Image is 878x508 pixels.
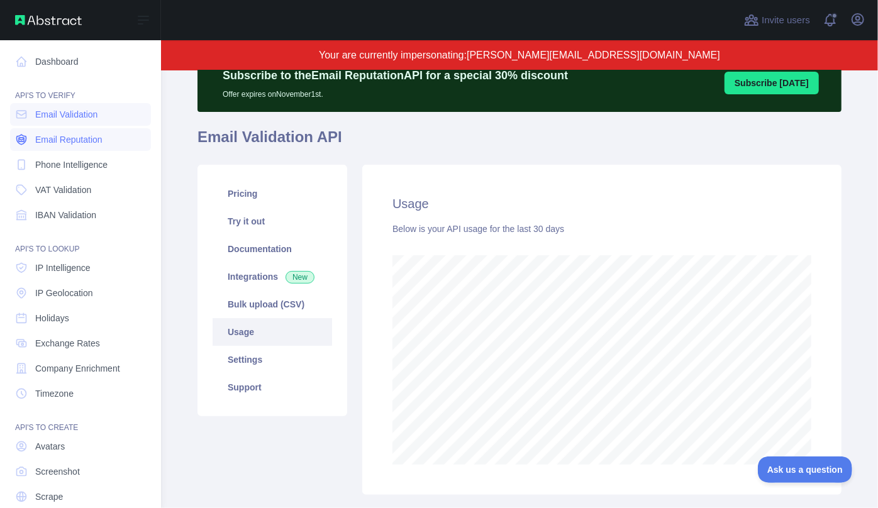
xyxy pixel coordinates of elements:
[35,262,91,274] span: IP Intelligence
[758,456,853,483] iframe: Toggle Customer Support
[10,257,151,279] a: IP Intelligence
[197,127,842,157] h1: Email Validation API
[10,50,151,73] a: Dashboard
[10,485,151,508] a: Scrape
[10,407,151,433] div: API'S TO CREATE
[35,440,65,453] span: Avatars
[213,290,332,318] a: Bulk upload (CSV)
[223,67,568,84] p: Subscribe to the Email Reputation API for a special 30 % discount
[742,10,813,30] button: Invite users
[10,229,151,254] div: API'S TO LOOKUP
[35,209,96,221] span: IBAN Validation
[223,84,568,99] p: Offer expires on November 1st.
[762,13,810,28] span: Invite users
[35,108,97,121] span: Email Validation
[35,337,100,350] span: Exchange Rates
[10,179,151,201] a: VAT Validation
[10,307,151,329] a: Holidays
[35,362,120,375] span: Company Enrichment
[10,460,151,483] a: Screenshot
[10,103,151,126] a: Email Validation
[213,207,332,235] a: Try it out
[35,312,69,324] span: Holidays
[35,287,93,299] span: IP Geolocation
[35,465,80,478] span: Screenshot
[213,263,332,290] a: Integrations New
[213,235,332,263] a: Documentation
[10,153,151,176] a: Phone Intelligence
[10,128,151,151] a: Email Reputation
[10,282,151,304] a: IP Geolocation
[392,223,811,235] div: Below is your API usage for the last 30 days
[213,318,332,346] a: Usage
[15,15,82,25] img: Abstract API
[467,50,720,60] span: [PERSON_NAME][EMAIL_ADDRESS][DOMAIN_NAME]
[213,180,332,207] a: Pricing
[213,373,332,401] a: Support
[213,346,332,373] a: Settings
[35,184,91,196] span: VAT Validation
[10,332,151,355] a: Exchange Rates
[10,435,151,458] a: Avatars
[392,195,811,213] h2: Usage
[10,382,151,405] a: Timezone
[10,357,151,380] a: Company Enrichment
[35,490,63,503] span: Scrape
[725,72,819,94] button: Subscribe [DATE]
[319,50,467,60] span: Your are currently impersonating:
[286,271,314,284] span: New
[35,158,108,171] span: Phone Intelligence
[10,204,151,226] a: IBAN Validation
[10,75,151,101] div: API'S TO VERIFY
[35,387,74,400] span: Timezone
[35,133,103,146] span: Email Reputation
